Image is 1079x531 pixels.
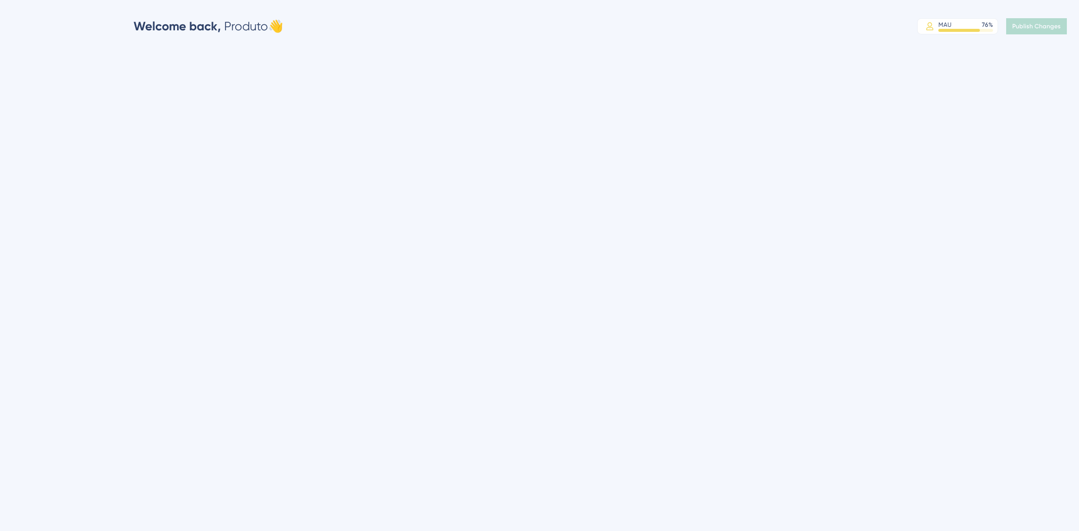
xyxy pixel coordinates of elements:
span: Publish Changes [1012,22,1061,30]
div: MAU [938,21,952,29]
span: Welcome back, [134,19,221,33]
div: Produto 👋 [134,18,283,34]
div: 76 % [982,21,993,29]
button: Publish Changes [1006,18,1067,34]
